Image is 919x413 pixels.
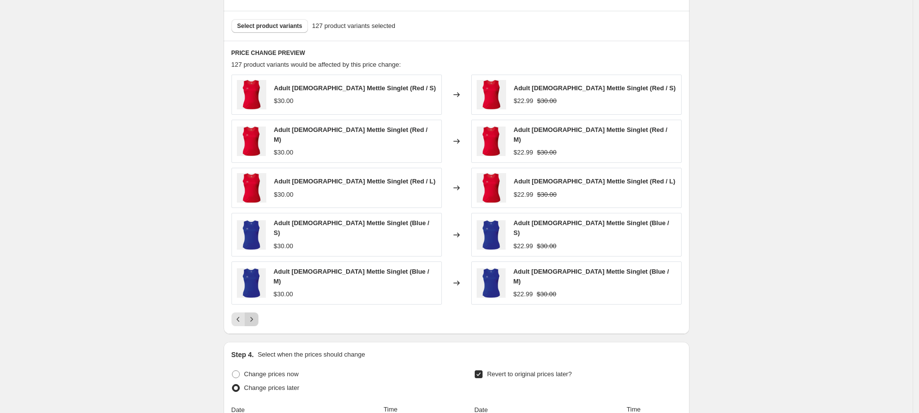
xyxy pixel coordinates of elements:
[245,312,258,326] button: Next
[231,312,258,326] nav: Pagination
[514,178,676,185] span: Adult [DEMOGRAPHIC_DATA] Mettle Singlet (Red / L)
[244,370,299,378] span: Change prices now
[274,191,294,198] span: $30.00
[274,126,428,143] span: Adult [DEMOGRAPHIC_DATA] Mettle Singlet (Red / M)
[513,242,533,250] span: $22.99
[257,350,365,360] p: Select when the prices should change
[537,191,557,198] span: $30.00
[237,80,266,109] img: R-Blue-Singlet_80x.jpg
[477,220,506,250] img: W-Blue-Singlet_2ad979f0-f302-4a77-a4b1-3e8d4467d441_80x.jpg
[537,97,557,104] span: $30.00
[477,268,506,298] img: W-Blue-Singlet_2ad979f0-f302-4a77-a4b1-3e8d4467d441_80x.jpg
[513,126,667,143] span: Adult [DEMOGRAPHIC_DATA] Mettle Singlet (Red / M)
[477,173,506,203] img: R-Blue-Singlet_80x.jpg
[274,290,293,298] span: $30.00
[274,268,429,285] span: Adult [DEMOGRAPHIC_DATA] Mettle Singlet (Blue / M)
[477,127,506,156] img: R-Blue-Singlet_80x.jpg
[627,406,640,413] span: Time
[231,49,682,57] h6: PRICE CHANGE PREVIEW
[237,220,266,250] img: W-Blue-Singlet_2ad979f0-f302-4a77-a4b1-3e8d4467d441_80x.jpg
[513,149,533,156] span: $22.99
[537,290,557,298] span: $30.00
[537,242,557,250] span: $30.00
[231,61,401,68] span: 127 product variants would be affected by this price change:
[513,219,669,236] span: Adult [DEMOGRAPHIC_DATA] Mettle Singlet (Blue / S)
[244,384,300,391] span: Change prices later
[514,84,676,92] span: Adult [DEMOGRAPHIC_DATA] Mettle Singlet (Red / S)
[513,290,533,298] span: $22.99
[513,268,669,285] span: Adult [DEMOGRAPHIC_DATA] Mettle Singlet (Blue / M)
[274,84,436,92] span: Adult [DEMOGRAPHIC_DATA] Mettle Singlet (Red / S)
[312,21,395,31] span: 127 product variants selected
[237,268,266,298] img: W-Blue-Singlet_2ad979f0-f302-4a77-a4b1-3e8d4467d441_80x.jpg
[231,350,254,360] h2: Step 4.
[231,312,245,326] button: Previous
[237,22,303,30] span: Select product variants
[514,97,534,104] span: $22.99
[514,191,534,198] span: $22.99
[237,127,266,156] img: R-Blue-Singlet_80x.jpg
[237,173,266,203] img: R-Blue-Singlet_80x.jpg
[487,370,572,378] span: Revert to original prices later?
[274,178,436,185] span: Adult [DEMOGRAPHIC_DATA] Mettle Singlet (Red / L)
[274,97,294,104] span: $30.00
[537,149,557,156] span: $30.00
[274,242,293,250] span: $30.00
[477,80,506,109] img: R-Blue-Singlet_80x.jpg
[274,149,293,156] span: $30.00
[383,406,397,413] span: Time
[274,219,429,236] span: Adult [DEMOGRAPHIC_DATA] Mettle Singlet (Blue / S)
[231,19,308,33] button: Select product variants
